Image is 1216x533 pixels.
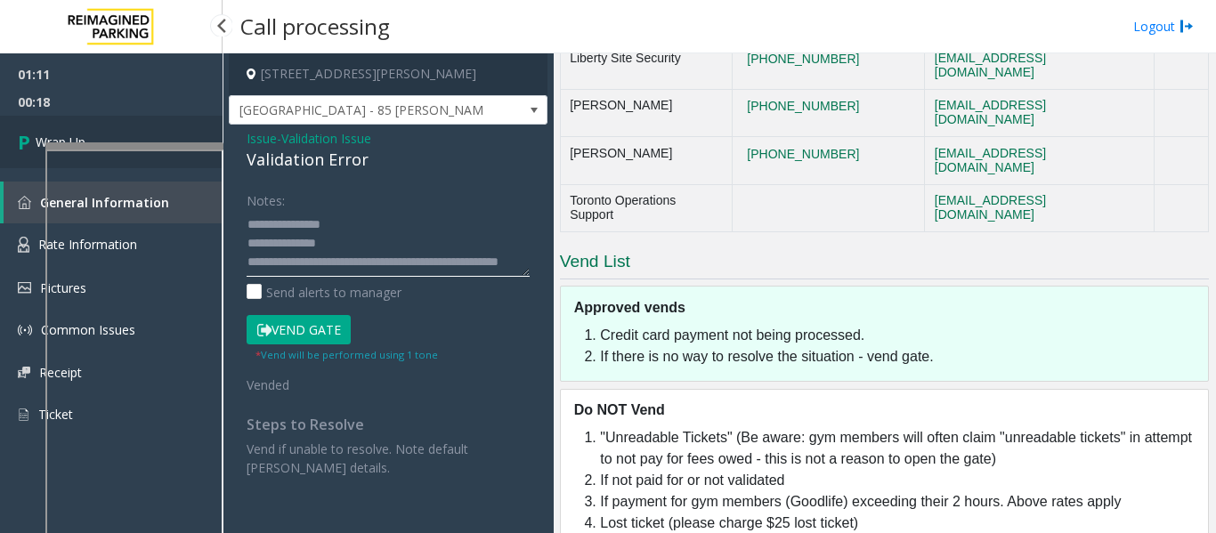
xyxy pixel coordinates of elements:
a: [EMAIL_ADDRESS][DOMAIN_NAME] [935,98,1046,126]
a: Logout [1133,17,1194,36]
span: General Information [40,194,169,211]
span: Common Issues [41,321,135,338]
span: [GEOGRAPHIC_DATA] - 85 [PERSON_NAME] [230,96,483,125]
span: Vended [247,376,289,393]
li: If not paid for or not validated [600,470,1199,491]
span: Ticket [38,406,73,423]
img: 'icon' [18,237,29,253]
label: Notes: [247,185,285,210]
button: [PHONE_NUMBER] [742,99,864,115]
img: logout [1180,17,1194,36]
img: 'icon' [18,367,30,378]
img: 'icon' [18,282,31,294]
span: Validation Issue [281,129,371,148]
button: Vend Gate [247,315,351,345]
span: Wrap Up [36,133,85,151]
a: [EMAIL_ADDRESS][DOMAIN_NAME] [935,193,1046,222]
h4: Steps to Resolve [247,416,530,433]
div: Validation Error [247,148,530,172]
li: If payment for gym members (Goodlife) exceeding their 2 hours. Above rates apply [600,491,1199,513]
span: Rate Information [38,236,137,253]
td: [PERSON_NAME] [560,89,732,137]
a: [EMAIL_ADDRESS][DOMAIN_NAME] [935,146,1046,174]
img: 'icon' [18,407,29,423]
p: Vend if unable to resolve. Note default [PERSON_NAME] details. [247,440,530,477]
td: [PERSON_NAME] [560,137,732,185]
h3: Vend List [560,250,1209,279]
li: If there is no way to resolve the situation - vend gate. [600,346,1199,367]
span: Pictures [40,279,86,296]
h5: Do NOT Vend [574,400,1208,420]
button: [PHONE_NUMBER] [742,147,864,163]
h3: Call processing [231,4,399,48]
h4: [STREET_ADDRESS][PERSON_NAME] [229,53,547,95]
span: Receipt [39,364,82,381]
li: "Unreadable Tickets" (Be aware: gym members will often claim "unreadable tickets" in attempt to n... [600,427,1199,470]
label: Send alerts to manager [247,283,401,302]
img: 'icon' [18,196,31,209]
h5: Approved vends [574,298,1208,318]
span: Issue [247,129,277,148]
img: 'icon' [18,323,32,337]
button: [PHONE_NUMBER] [742,52,864,68]
li: Credit card payment not being processed. [600,325,1199,346]
span: - [277,130,371,147]
td: Liberty Site Security [560,42,732,90]
small: Vend will be performed using 1 tone [255,348,438,361]
td: Toronto Operations Support [560,184,732,232]
a: General Information [4,182,223,223]
a: [EMAIL_ADDRESS][DOMAIN_NAME] [935,51,1046,79]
